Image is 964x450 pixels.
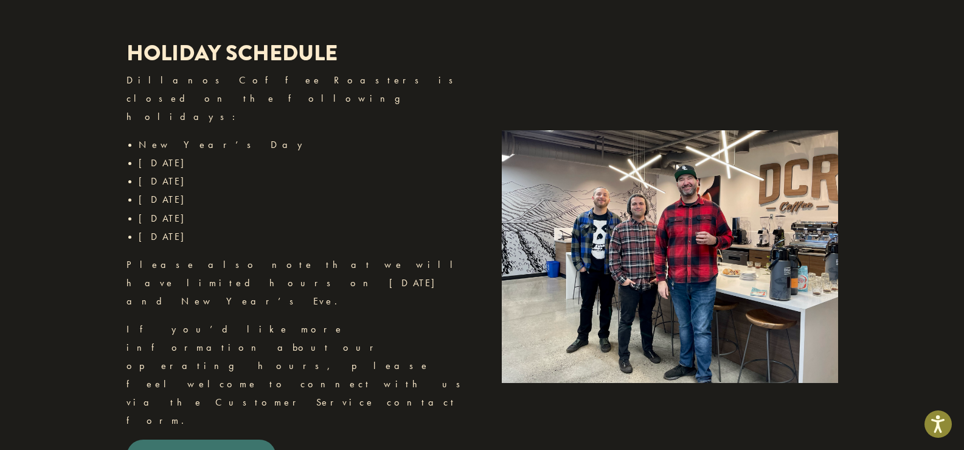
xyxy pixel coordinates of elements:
li: [DATE] [139,191,473,209]
p: Please also note that we will have limited hours on [DATE] and New Year’s Eve. [127,256,473,311]
li: [DATE] [139,172,473,191]
li: New Year’s Day [139,136,473,154]
li: [DATE] [139,154,473,172]
li: [DATE] [139,209,473,228]
p: If you’d like more information about our operating hours, please feel welcome to connect with us ... [127,320,473,430]
h2: Holiday Schedule [127,40,473,66]
li: [DATE] [139,228,473,246]
p: Dillanos Coffee Roasters is closed on the following holidays: [127,71,473,126]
